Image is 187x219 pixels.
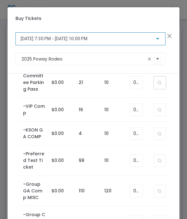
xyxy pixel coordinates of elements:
label: 21 [79,79,83,86]
input: Enter Service Fee [130,127,143,139]
label: 110 [79,188,85,194]
input: Enter Service Fee [130,104,143,116]
span: $0.00 [51,130,64,137]
span: $0.00 [51,188,64,194]
label: Committee Parking Pass [23,73,45,93]
input: Qty [154,155,166,167]
label: 10 [104,130,109,137]
span: clear [146,55,153,63]
label: -Group GA Comp MISC [23,181,45,201]
label: -Preferred Test Ticket [23,151,45,171]
input: Select an event [21,56,146,62]
input: Qty [154,104,166,116]
span: $0.00 [51,157,64,164]
input: Qty [154,185,166,197]
label: -VIP Comp [23,103,45,116]
span: [DATE] 7:30 PM - [DATE] 10:00 PM [21,36,87,41]
input: Qty [154,127,166,139]
input: Enter Service Fee [130,77,143,89]
label: 10 [104,79,109,86]
input: Enter Service Fee [130,155,143,167]
button: Close [166,32,174,40]
label: -KSON GA COMP [23,127,45,140]
h4: Buy Tickets [12,15,154,30]
label: 4 [79,130,82,137]
span: $0.00 [51,79,64,86]
label: 10 [104,106,109,113]
span: $0.00 [51,106,64,113]
button: Select [153,53,162,66]
label: 120 [104,188,112,194]
label: 16 [79,106,83,113]
input: Enter Service Fee [130,185,143,197]
label: 10 [104,157,109,164]
input: Qty [154,77,166,89]
label: 99 [79,157,84,164]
